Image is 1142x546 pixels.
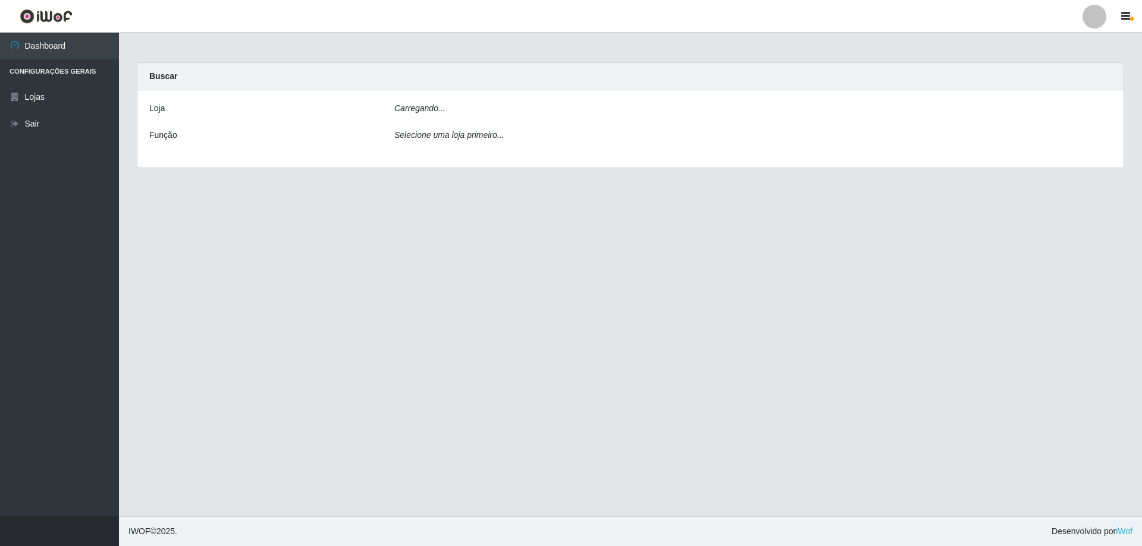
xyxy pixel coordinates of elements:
a: iWof [1116,526,1132,536]
i: Carregando... [394,103,445,113]
img: CoreUI Logo [20,9,73,24]
strong: Buscar [149,71,177,81]
span: IWOF [128,526,150,536]
label: Função [149,129,177,141]
span: © 2025 . [128,525,177,538]
i: Selecione uma loja primeiro... [394,130,504,140]
span: Desenvolvido por [1052,525,1132,538]
label: Loja [149,102,165,115]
